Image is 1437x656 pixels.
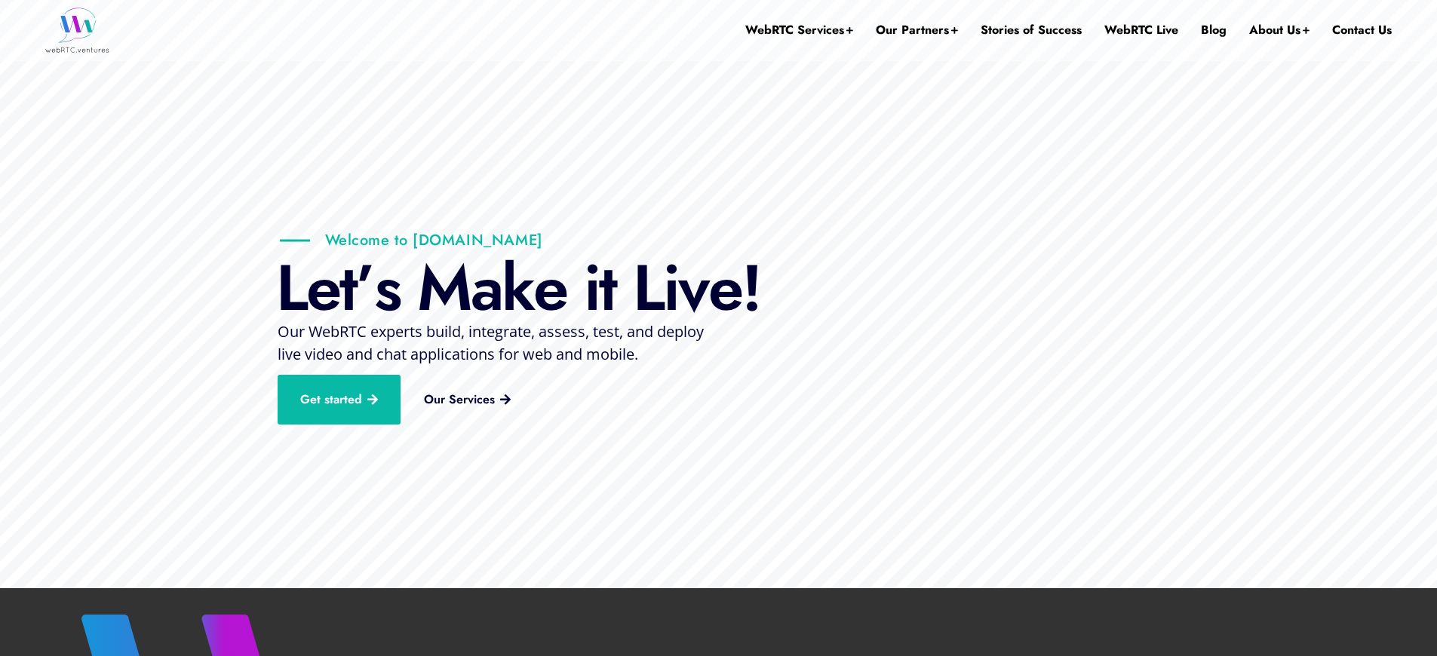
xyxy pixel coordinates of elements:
div: M [417,254,471,322]
div: ! [742,254,760,322]
span: Our WebRTC experts build, integrate, assess, test, and deploy live video and chat applications fo... [278,321,704,364]
p: Welcome to [DOMAIN_NAME] [280,231,543,250]
div: i [663,254,678,322]
div: t [339,254,356,322]
div: L [276,254,306,322]
a: Our Services [401,382,533,418]
div: e [533,254,567,322]
div: e [708,254,742,322]
div: a [471,254,502,322]
div: k [502,254,533,322]
img: WebRTC.ventures [45,8,109,53]
div: e [306,254,339,322]
div: L [633,254,663,322]
a: Get started [278,375,401,425]
div: ’ [356,254,374,322]
div: t [599,254,616,322]
div: i [584,254,599,322]
div: s [374,254,400,322]
div: v [678,254,708,322]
